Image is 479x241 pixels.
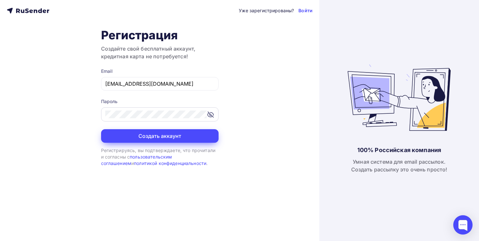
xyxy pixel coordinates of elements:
a: политикой конфиденциальности [134,160,206,166]
input: Укажите свой email [105,80,214,88]
div: Умная система для email рассылок. Создать рассылку это очень просто! [351,158,447,173]
a: пользовательским соглашением [101,154,172,166]
div: 100% Российская компания [357,146,441,154]
div: Уже зарегистрированы? [239,7,294,14]
div: Email [101,68,219,74]
button: Создать аккаунт [101,129,219,143]
h1: Регистрация [101,28,219,42]
a: Войти [298,7,313,14]
div: Регистрируясь, вы подтверждаете, что прочитали и согласны с и . [101,147,219,167]
div: Пароль [101,98,219,105]
h3: Создайте свой бесплатный аккаунт, кредитная карта не потребуется! [101,45,219,60]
